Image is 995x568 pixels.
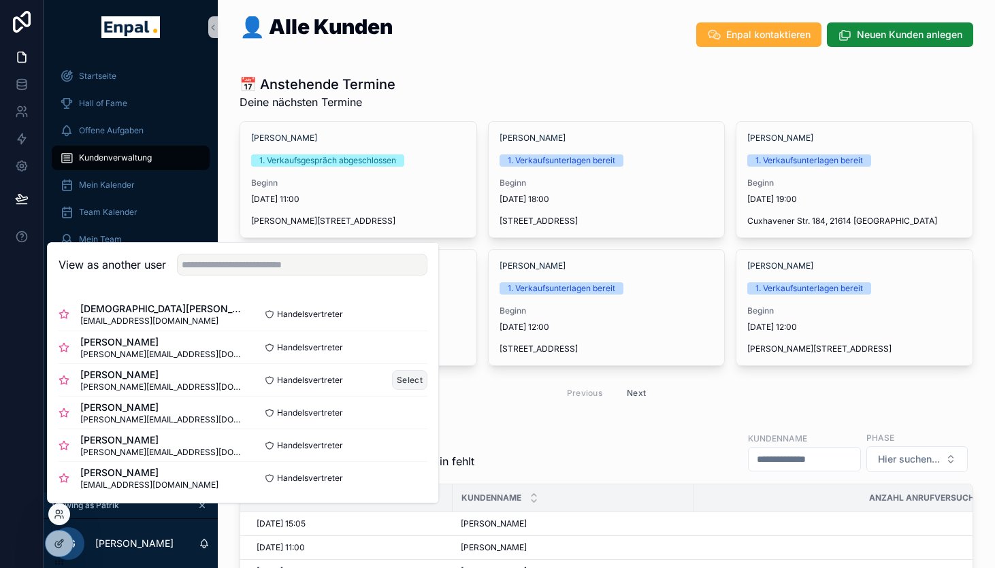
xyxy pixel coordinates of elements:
[251,178,466,188] span: Beginn
[500,305,714,316] span: Beginn
[52,118,210,143] a: Offene Aufgaben
[52,227,210,252] a: Mein Team
[277,440,343,451] span: Handelsvertreter
[869,492,979,503] span: Anzahl Anrufversuche
[500,216,714,227] span: [STREET_ADDRESS]
[277,407,343,418] span: Handelsvertreter
[461,518,527,529] span: [PERSON_NAME]
[747,178,962,188] span: Beginn
[79,125,144,136] span: Offene Aufgaben
[747,261,813,271] a: [PERSON_NAME]
[52,91,210,116] a: Hall of Fame
[101,16,159,38] img: App logo
[44,54,218,351] div: scrollable content
[80,401,243,414] span: [PERSON_NAME]
[500,178,714,188] span: Beginn
[95,537,174,550] p: [PERSON_NAME]
[257,542,444,553] a: [DATE] 11:00
[461,542,527,553] span: [PERSON_NAME]
[726,28,811,41] span: Enpal kontaktieren
[52,64,210,88] a: Startseite
[500,194,714,205] span: [DATE] 18:00
[251,194,466,205] span: [DATE] 11:00
[257,518,444,529] a: [DATE] 15:05
[461,518,686,529] a: [PERSON_NAME]
[747,216,962,227] span: Cuxhavener Str. 184, 21614 [GEOGRAPHIC_DATA]
[251,133,317,144] a: [PERSON_NAME]
[79,234,122,245] span: Mein Team
[277,375,343,386] span: Handelsvertreter
[80,368,243,382] span: [PERSON_NAME]
[508,282,615,295] div: 1. Verkaufsunterlagen bereit
[500,261,566,271] a: [PERSON_NAME]
[80,302,243,316] span: [DEMOGRAPHIC_DATA][PERSON_NAME]
[500,133,566,144] a: [PERSON_NAME]
[80,414,243,425] span: [PERSON_NAME][EMAIL_ADDRESS][DOMAIN_NAME]
[80,335,243,349] span: [PERSON_NAME]
[79,98,127,109] span: Hall of Fame
[878,452,940,466] span: Hier suchen...
[52,146,210,170] a: Kundenverwaltung
[257,542,305,553] span: [DATE] 11:00
[80,480,218,490] span: [EMAIL_ADDRESS][DOMAIN_NAME]
[79,152,152,163] span: Kundenverwaltung
[79,71,116,82] span: Startseite
[59,256,166,273] h2: View as another user
[747,305,962,316] span: Beginn
[277,309,343,320] span: Handelsvertreter
[80,349,243,360] span: [PERSON_NAME][EMAIL_ADDRESS][DOMAIN_NAME]
[461,542,686,553] a: [PERSON_NAME]
[392,370,427,390] button: Select
[79,207,137,218] span: Team Kalender
[748,432,807,444] label: Kundenname
[277,473,343,484] span: Handelsvertreter
[52,173,210,197] a: Mein Kalender
[240,94,395,110] span: Deine nächsten Termine
[755,154,863,167] div: 1. Verkaufsunterlagen bereit
[240,75,395,94] h1: 📅 Anstehende Termine
[617,382,655,403] button: Next
[747,194,962,205] span: [DATE] 19:00
[80,316,243,327] span: [EMAIL_ADDRESS][DOMAIN_NAME]
[259,154,396,167] div: 1. Verkaufsgespräch abgeschlossen
[80,447,243,458] span: [PERSON_NAME][EMAIL_ADDRESS][DOMAIN_NAME]
[755,282,863,295] div: 1. Verkaufsunterlagen bereit
[52,500,119,511] span: Viewing as Patrik
[500,322,714,333] span: [DATE] 12:00
[827,22,973,47] button: Neuen Kunden anlegen
[508,154,615,167] div: 1. Verkaufsunterlagen bereit
[866,431,894,444] label: Phase
[747,133,813,144] a: [PERSON_NAME]
[52,200,210,224] a: Team Kalender
[277,342,343,353] span: Handelsvertreter
[747,344,962,354] span: [PERSON_NAME][STREET_ADDRESS]
[257,518,306,529] span: [DATE] 15:05
[80,382,243,392] span: [PERSON_NAME][EMAIL_ADDRESS][DOMAIN_NAME]
[251,216,466,227] span: [PERSON_NAME][STREET_ADDRESS]
[866,446,968,472] button: Select Button
[500,344,714,354] span: [STREET_ADDRESS]
[80,466,218,480] span: [PERSON_NAME]
[461,492,521,503] span: Kundenname
[747,322,962,333] span: [DATE] 12:00
[80,433,243,447] span: [PERSON_NAME]
[79,180,135,190] span: Mein Kalender
[696,22,821,47] button: Enpal kontaktieren
[240,16,393,37] h1: 👤 Alle Kunden
[857,28,962,41] span: Neuen Kunden anlegen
